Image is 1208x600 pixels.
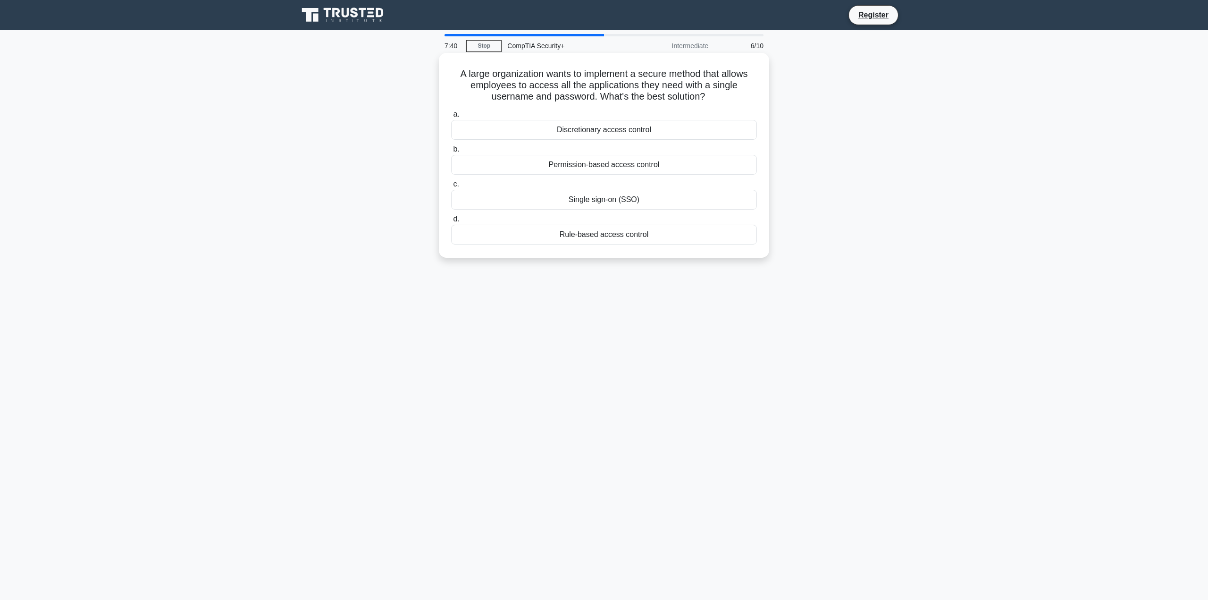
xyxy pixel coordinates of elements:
span: d. [453,215,459,223]
a: Register [853,9,894,21]
div: Permission-based access control [451,155,757,175]
a: Stop [466,40,502,52]
div: Single sign-on (SSO) [451,190,757,210]
div: Discretionary access control [451,120,757,140]
span: b. [453,145,459,153]
div: Intermediate [631,36,714,55]
div: Rule-based access control [451,225,757,245]
span: a. [453,110,459,118]
div: 7:40 [439,36,466,55]
div: CompTIA Security+ [502,36,631,55]
div: 6/10 [714,36,769,55]
h5: A large organization wants to implement a secure method that allows employees to access all the a... [450,68,758,103]
span: c. [453,180,459,188]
